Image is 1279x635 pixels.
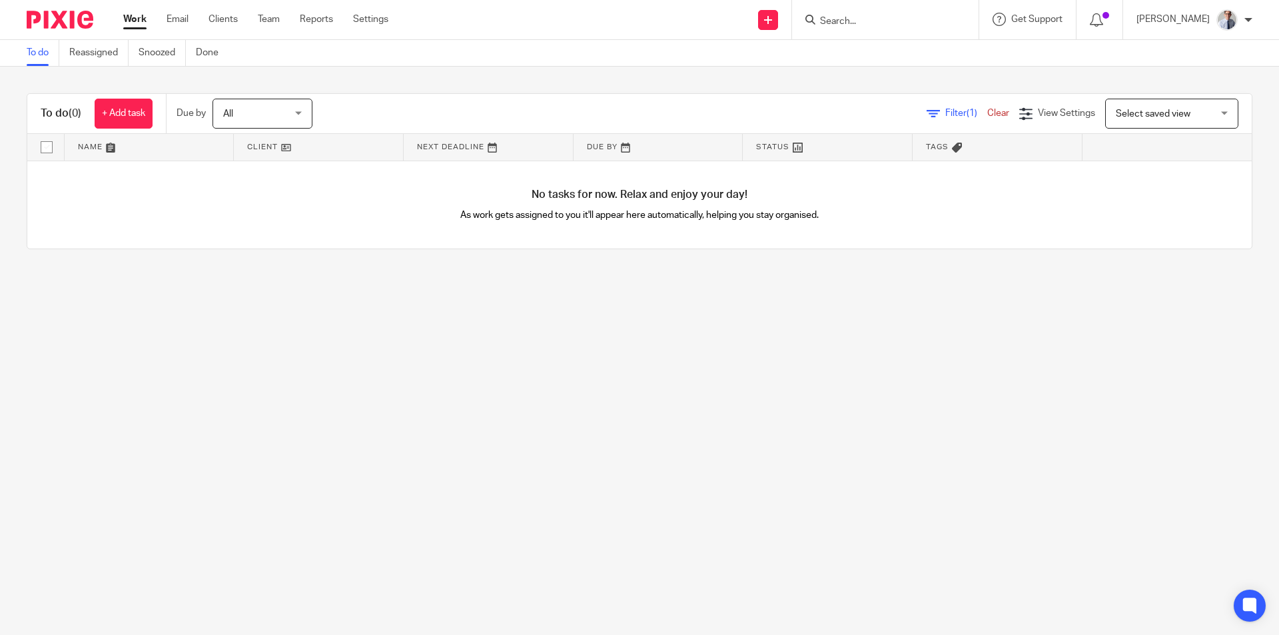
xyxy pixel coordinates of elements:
[334,209,946,222] p: As work gets assigned to you it'll appear here automatically, helping you stay organised.
[819,16,939,28] input: Search
[1011,15,1063,24] span: Get Support
[1136,13,1210,26] p: [PERSON_NAME]
[27,40,59,66] a: To do
[300,13,333,26] a: Reports
[41,107,81,121] h1: To do
[27,188,1252,202] h4: No tasks for now. Relax and enjoy your day!
[209,13,238,26] a: Clients
[967,109,977,118] span: (1)
[258,13,280,26] a: Team
[69,108,81,119] span: (0)
[1216,9,1238,31] img: IMG_9924.jpg
[1116,109,1190,119] span: Select saved view
[1038,109,1095,118] span: View Settings
[196,40,228,66] a: Done
[139,40,186,66] a: Snoozed
[353,13,388,26] a: Settings
[167,13,189,26] a: Email
[223,109,233,119] span: All
[945,109,987,118] span: Filter
[177,107,206,120] p: Due by
[123,13,147,26] a: Work
[95,99,153,129] a: + Add task
[987,109,1009,118] a: Clear
[926,143,949,151] span: Tags
[69,40,129,66] a: Reassigned
[27,11,93,29] img: Pixie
